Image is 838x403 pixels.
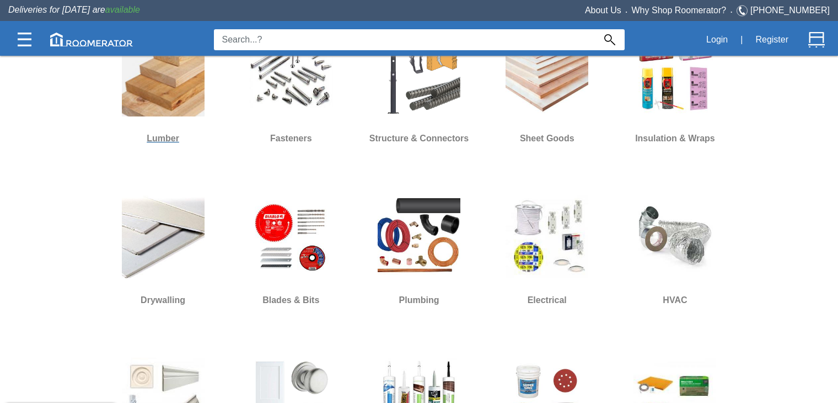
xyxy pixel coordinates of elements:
[633,293,716,307] h6: HVAC
[122,195,205,278] img: Drywall.jpg
[506,131,588,146] h6: Sheet Goods
[378,34,460,116] img: S&H.jpg
[585,6,621,15] a: About Us
[369,25,469,152] a: Structure & Connectors
[726,9,737,14] span: •
[506,34,588,116] img: Sheet_Good.jpg
[621,9,632,14] span: •
[633,131,716,146] h6: Insulation & Wraps
[633,25,716,152] a: Insulation & Wraps
[506,187,588,314] a: Electrical
[633,187,716,314] a: HVAC
[250,195,332,278] img: Blades-&-Bits.jpg
[369,131,469,146] h6: Structure & Connectors
[378,293,460,307] h6: Plumbing
[633,195,716,278] img: HVAC.jpg
[250,34,332,116] img: Screw.jpg
[737,4,750,18] img: Telephone.svg
[506,25,588,152] a: Sheet Goods
[250,187,332,314] a: Blades & Bits
[734,28,749,52] div: |
[250,25,332,152] a: Fasteners
[122,34,205,116] img: Lumber.jpg
[750,6,830,15] a: [PHONE_NUMBER]
[18,33,31,46] img: Categories.svg
[808,31,825,48] img: Cart.svg
[50,33,133,46] img: roomerator-logo.svg
[214,29,595,50] input: Search...?
[105,5,140,14] span: available
[749,28,794,51] button: Register
[506,293,588,307] h6: Electrical
[250,293,332,307] h6: Blades & Bits
[506,195,588,278] img: Electrical.jpg
[122,131,205,146] h6: Lumber
[700,28,734,51] button: Login
[122,293,205,307] h6: Drywalling
[122,187,205,314] a: Drywalling
[122,25,205,152] a: Lumber
[604,34,615,45] img: Search_Icon.svg
[378,187,460,314] a: Plumbing
[378,195,460,278] img: Plumbing.jpg
[250,131,332,146] h6: Fasteners
[8,5,140,14] span: Deliveries for [DATE] are
[632,6,727,15] a: Why Shop Roomerator?
[633,34,716,116] img: Insulation.jpg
